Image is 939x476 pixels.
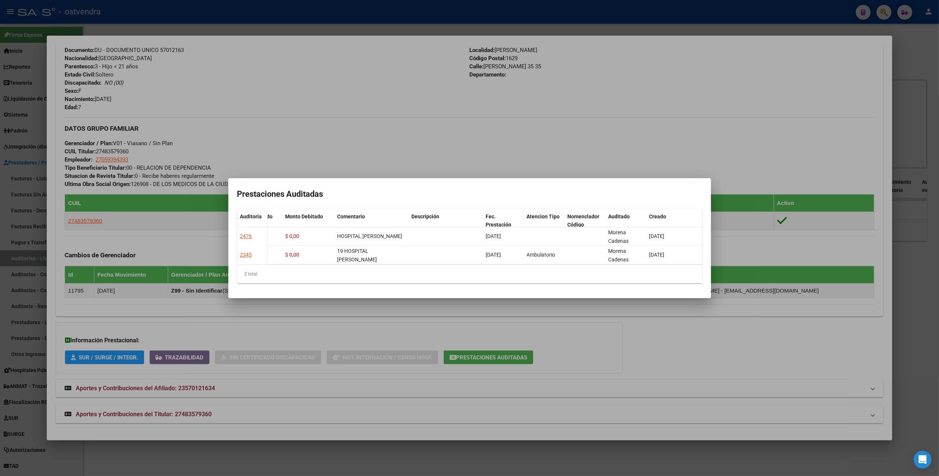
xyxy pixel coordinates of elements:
span: Auditado [609,213,630,219]
span: Auditoría [240,213,262,219]
div: 2345 [240,251,252,259]
h2: Prestaciones Auditadas [237,187,702,201]
span: $ 0,00 [286,252,300,258]
span: HOSPITAL [PERSON_NAME] [338,233,402,239]
span: Monto Debitado [286,213,323,219]
span: Morena Cadenas [609,248,629,263]
span: 19 HOSPITAL [PERSON_NAME] [338,248,377,263]
span: Comentario [338,213,365,219]
datatable-header-cell: Auditado [606,209,646,240]
span: [DATE] [649,233,665,239]
span: [DATE] [649,252,665,258]
span: Nomenclador Código [568,213,600,228]
span: [DATE] [486,233,501,239]
span: Descripción [412,213,440,219]
datatable-header-cell: Atencion Tipo [524,209,565,240]
datatable-header-cell: Auditoría [237,209,267,240]
span: Ambulatorio [527,252,555,258]
span: Creado [649,213,666,219]
div: 2476 [240,232,252,241]
div: Open Intercom Messenger [914,451,932,469]
span: Fec. Prestación [486,213,512,228]
datatable-header-cell: Creado [646,209,702,240]
span: [DATE] [486,252,501,258]
datatable-header-cell: Descripción [409,209,483,240]
span: Morena Cadenas [609,229,629,244]
datatable-header-cell: Fec. Prestación [483,209,524,240]
datatable-header-cell: Nomenclador Código [565,209,606,240]
span: $ 0,00 [286,233,300,239]
div: 2 total [237,265,702,283]
span: Atencion Tipo [527,213,560,219]
datatable-header-cell: Comentario [335,209,409,240]
datatable-header-cell: Monto Debitado [283,209,335,240]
